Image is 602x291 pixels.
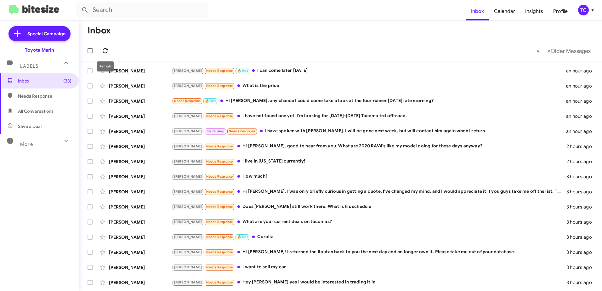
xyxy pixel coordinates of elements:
div: [PERSON_NAME] [109,264,172,271]
div: 3 hours ago [566,249,597,255]
a: Inbox [466,2,489,20]
div: Toyota Marin [25,47,54,53]
span: Save a Deal [18,123,42,129]
span: Needs Response [206,235,233,239]
span: Needs Response [206,159,233,163]
span: Special Campaign [27,31,65,37]
span: [PERSON_NAME] [174,265,202,269]
div: an hour ago [566,83,597,89]
div: an hour ago [566,98,597,104]
span: All Conversations [18,108,54,114]
a: Calendar [489,2,520,20]
div: 3 hours ago [566,204,597,210]
div: Hi [PERSON_NAME], I was only briefly curious in getting a quote. I've changed my mind, and I woul... [172,188,566,195]
span: Needs Response [174,99,201,103]
span: [PERSON_NAME] [174,129,202,133]
div: [PERSON_NAME] [109,204,172,210]
div: an hour ago [566,68,597,74]
div: 3 hours ago [566,264,597,271]
button: TC [573,5,595,15]
div: [PERSON_NAME] [109,143,172,150]
div: Hi [PERSON_NAME], good to hear from you. What are 2020 RAV4's like my model going for these days ... [172,143,566,150]
div: Corolla [172,233,566,241]
span: [PERSON_NAME] [174,174,202,179]
div: I can come later [DATE] [172,67,566,74]
span: [PERSON_NAME] [174,114,202,118]
div: Hey [PERSON_NAME] yes I would be interested in trading it in [172,279,566,286]
span: [PERSON_NAME] [174,235,202,239]
div: 3 hours ago [566,234,597,240]
div: 3 hours ago [566,279,597,286]
span: Needs Response [206,84,233,88]
span: Needs Response [206,220,233,224]
div: an hour ago [566,128,597,134]
a: Insights [520,2,548,20]
span: Needs Response [18,93,71,99]
div: 3 hours ago [566,219,597,225]
div: [PERSON_NAME] [109,279,172,286]
span: [PERSON_NAME] [174,190,202,194]
div: How much? [172,173,566,180]
div: I have not found one yet. I'm looking for [DATE]-[DATE] Tacoma trd off-road. [172,112,566,120]
span: [PERSON_NAME] [174,280,202,284]
nav: Page navigation example [533,44,594,57]
span: Needs Response [206,114,233,118]
span: More [20,141,33,147]
div: Hi [PERSON_NAME]! I returned the Routan back to you the next day and no longer own it. Please tak... [172,248,566,256]
div: What are your current deals on tacomas? [172,218,566,225]
span: Needs Response [206,174,233,179]
span: [PERSON_NAME] [174,205,202,209]
span: 🔥 Hot [205,99,216,103]
span: 🔥 Hot [237,69,248,73]
button: Next [543,44,594,57]
div: [PERSON_NAME] [109,219,172,225]
div: 3 hours ago [566,174,597,180]
div: [PERSON_NAME] [109,98,172,104]
span: [PERSON_NAME] [174,69,202,73]
span: Needs Response [206,280,233,284]
span: [PERSON_NAME] [174,144,202,148]
div: TC [578,5,589,15]
div: 2 hours ago [566,158,597,165]
div: 2 hours ago [566,143,597,150]
div: Refresh [97,61,114,71]
a: Special Campaign [9,26,71,41]
span: « [537,47,540,55]
div: [PERSON_NAME] [109,189,172,195]
div: I want to sell my car [172,264,566,271]
div: Hi [PERSON_NAME], any chance I could come take a look at the four runner [DATE] late morning? [172,97,566,105]
span: Needs Response [206,205,233,209]
span: (33) [63,78,71,84]
div: [PERSON_NAME] [109,128,172,134]
span: Needs Response [229,129,255,133]
div: [PERSON_NAME] [109,249,172,255]
span: [PERSON_NAME] [174,159,202,163]
div: I live in [US_STATE] currently! [172,158,566,165]
div: Does [PERSON_NAME] still work there. What is his schedule [172,203,566,210]
a: Profile [548,2,573,20]
div: [PERSON_NAME] [109,234,172,240]
div: [PERSON_NAME] [109,68,172,74]
span: Needs Response [206,144,233,148]
span: Try Pausing [206,129,224,133]
span: » [547,47,551,55]
span: [PERSON_NAME] [174,84,202,88]
div: 3 hours ago [566,189,597,195]
span: Inbox [18,78,71,84]
div: What is the price [172,82,566,89]
span: Labels [20,63,38,69]
div: I have spoken with [PERSON_NAME]. I will be gone next week, but will contact him again when I ret... [172,128,566,135]
span: Needs Response [206,69,233,73]
input: Search [76,3,208,18]
span: [PERSON_NAME] [174,220,202,224]
span: [PERSON_NAME] [174,250,202,254]
div: [PERSON_NAME] [109,174,172,180]
div: [PERSON_NAME] [109,113,172,119]
span: Needs Response [206,190,233,194]
span: 🔥 Hot [237,235,248,239]
button: Previous [533,44,544,57]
